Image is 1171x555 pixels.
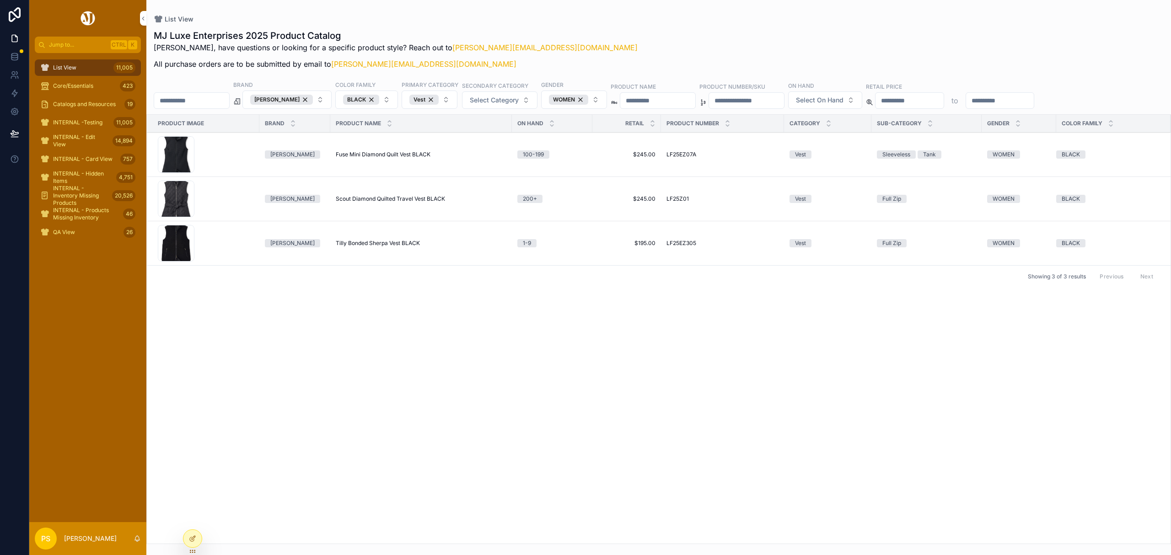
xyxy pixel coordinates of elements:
button: Jump to...CtrlK [35,37,141,53]
h1: MJ Luxe Enterprises 2025 Product Catalog [154,29,638,42]
a: LF25EZ305 [666,240,779,247]
a: INTERNAL -Testing11,005 [35,114,141,131]
span: QA View [53,229,75,236]
span: Scout Diamond Quilted Travel Vest BLACK [336,195,445,203]
a: 1-9 [517,239,587,247]
span: Core/Essentials [53,82,93,90]
div: scrollable content [29,53,146,252]
span: Select On Hand [796,96,843,105]
span: PS [41,533,50,544]
div: 14,894 [113,135,135,146]
a: INTERNAL - Edit View14,894 [35,133,141,149]
a: $195.00 [598,240,655,247]
p: to [951,95,958,106]
span: LF25EZ305 [666,240,696,247]
div: WOMEN [993,239,1015,247]
label: Retail Price [866,82,902,91]
div: BLACK [1062,239,1080,247]
div: [PERSON_NAME] [270,150,315,159]
button: Select Button [402,91,457,109]
span: LF25Z01 [666,195,689,203]
span: List View [165,15,193,24]
span: Jump to... [49,41,107,48]
a: Vest [790,150,866,159]
span: INTERNAL -Testing [53,119,102,126]
a: BLACK [1056,239,1160,247]
span: Product Name [336,120,381,127]
span: Gender [987,120,1010,127]
span: INTERNAL - Products Missing Inventory [53,207,119,221]
div: Vest [795,195,806,203]
div: [PERSON_NAME] [270,195,315,203]
a: Scout Diamond Quilted Travel Vest BLACK [336,195,506,203]
label: Primary Category [402,80,458,89]
button: Select Button [788,91,862,109]
a: WOMEN [987,150,1051,159]
p: [PERSON_NAME], have questions or looking for a specific product style? Reach out to [154,42,638,53]
span: Category [790,120,820,127]
div: Full Zip [882,239,901,247]
div: BLACK [343,95,379,105]
img: App logo [79,11,97,26]
p: [PERSON_NAME] [64,534,117,543]
div: Tank [923,150,936,159]
a: INTERNAL - Inventory Missing Products20,526 [35,187,141,204]
a: $245.00 [598,151,655,158]
div: Full Zip [882,195,901,203]
label: Color Family [335,80,376,89]
a: Full Zip [877,195,976,203]
a: BLACK [1056,150,1160,159]
div: 26 [124,227,135,238]
div: 1-9 [523,239,531,247]
button: Unselect WOMEN [549,95,588,105]
span: Brand [265,120,285,127]
button: Select Button [541,91,607,109]
a: 100-199 [517,150,587,159]
div: Vest [795,239,806,247]
a: WOMEN [987,239,1051,247]
span: On Hand [517,120,543,127]
span: INTERNAL - Inventory Missing Products [53,185,108,207]
span: INTERNAL - Edit View [53,133,109,148]
span: Fuse Mini Diamond Quilt Vest BLACK [336,151,430,158]
div: [PERSON_NAME] [250,95,313,105]
a: [PERSON_NAME] [265,195,325,203]
div: 200+ [523,195,537,203]
a: INTERNAL - Products Missing Inventory46 [35,206,141,222]
a: INTERNAL - Card View757 [35,151,141,167]
a: WOMEN [987,195,1051,203]
a: $245.00 [598,195,655,203]
div: Vest [409,95,439,105]
a: Full Zip [877,239,976,247]
div: 11,005 [113,117,135,128]
div: 11,005 [113,62,135,73]
span: Select Category [470,96,519,105]
a: Core/Essentials423 [35,78,141,94]
a: [PERSON_NAME] [265,239,325,247]
div: 4,751 [116,172,135,183]
a: SleevelessTank [877,150,976,159]
span: LF25EZ07A [666,151,696,158]
span: K [129,41,136,48]
span: Tilly Bonded Sherpa Vest BLACK [336,240,420,247]
label: Product Name [611,82,656,91]
a: List View [154,15,193,24]
label: Brand [233,80,253,89]
div: WOMEN [993,195,1015,203]
span: INTERNAL - Card View [53,155,113,163]
a: Fuse Mini Diamond Quilt Vest BLACK [336,151,506,158]
div: 100-199 [523,150,544,159]
a: 200+ [517,195,587,203]
span: Sub-Category [877,120,922,127]
a: LF25Z01 [666,195,779,203]
a: [PERSON_NAME][EMAIL_ADDRESS][DOMAIN_NAME] [331,59,516,69]
span: Showing 3 of 3 results [1028,273,1086,280]
div: Sleeveless [882,150,910,159]
div: 46 [123,208,135,219]
a: QA View26 [35,224,141,240]
div: 757 [120,154,135,165]
a: [PERSON_NAME][EMAIL_ADDRESS][DOMAIN_NAME] [452,43,638,52]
